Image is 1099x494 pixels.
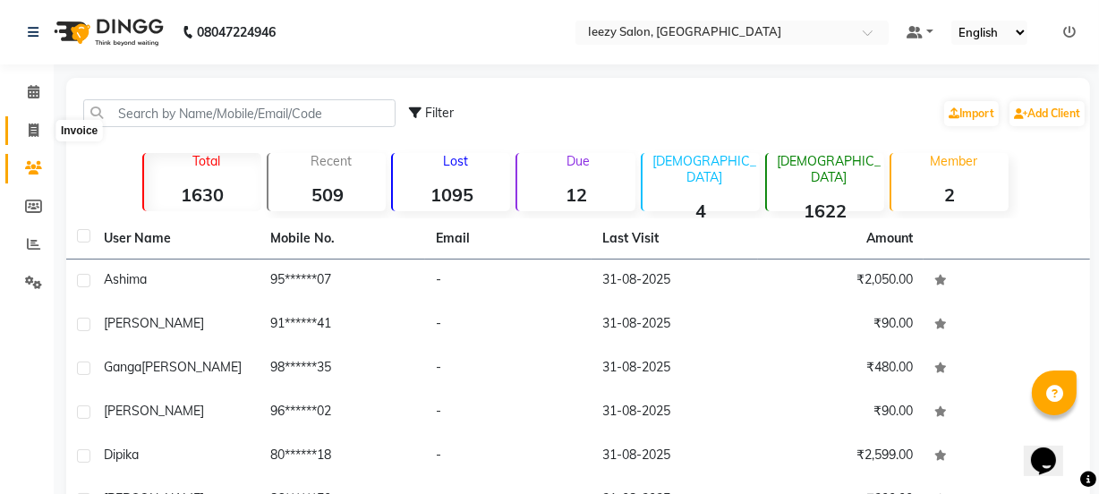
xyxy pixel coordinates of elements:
[758,391,924,435] td: ₹90.00
[83,99,396,127] input: Search by Name/Mobile/Email/Code
[856,218,924,259] th: Amount
[517,183,635,206] strong: 12
[758,303,924,347] td: ₹90.00
[592,391,758,435] td: 31-08-2025
[592,347,758,391] td: 31-08-2025
[141,359,242,375] span: [PERSON_NAME]
[197,7,276,57] b: 08047224946
[144,183,261,206] strong: 1630
[1010,101,1085,126] a: Add Client
[643,200,760,222] strong: 4
[425,435,592,479] td: -
[276,153,386,169] p: Recent
[425,347,592,391] td: -
[260,218,426,260] th: Mobile No.
[425,303,592,347] td: -
[151,153,261,169] p: Total
[104,359,141,375] span: ganga
[650,153,760,185] p: [DEMOGRAPHIC_DATA]
[944,101,999,126] a: Import
[104,447,139,463] span: dipika
[1024,422,1081,476] iframe: chat widget
[425,391,592,435] td: -
[425,105,454,121] span: Filter
[891,183,1009,206] strong: 2
[268,183,386,206] strong: 509
[56,120,102,141] div: Invoice
[767,200,884,222] strong: 1622
[425,260,592,303] td: -
[104,315,204,331] span: [PERSON_NAME]
[592,218,758,260] th: Last Visit
[93,218,260,260] th: User Name
[774,153,884,185] p: [DEMOGRAPHIC_DATA]
[425,218,592,260] th: Email
[393,183,510,206] strong: 1095
[104,403,204,419] span: [PERSON_NAME]
[899,153,1009,169] p: Member
[592,260,758,303] td: 31-08-2025
[400,153,510,169] p: Lost
[46,7,168,57] img: logo
[104,271,147,287] span: ashima
[758,435,924,479] td: ₹2,599.00
[758,260,924,303] td: ₹2,050.00
[592,303,758,347] td: 31-08-2025
[521,153,635,169] p: Due
[592,435,758,479] td: 31-08-2025
[758,347,924,391] td: ₹480.00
